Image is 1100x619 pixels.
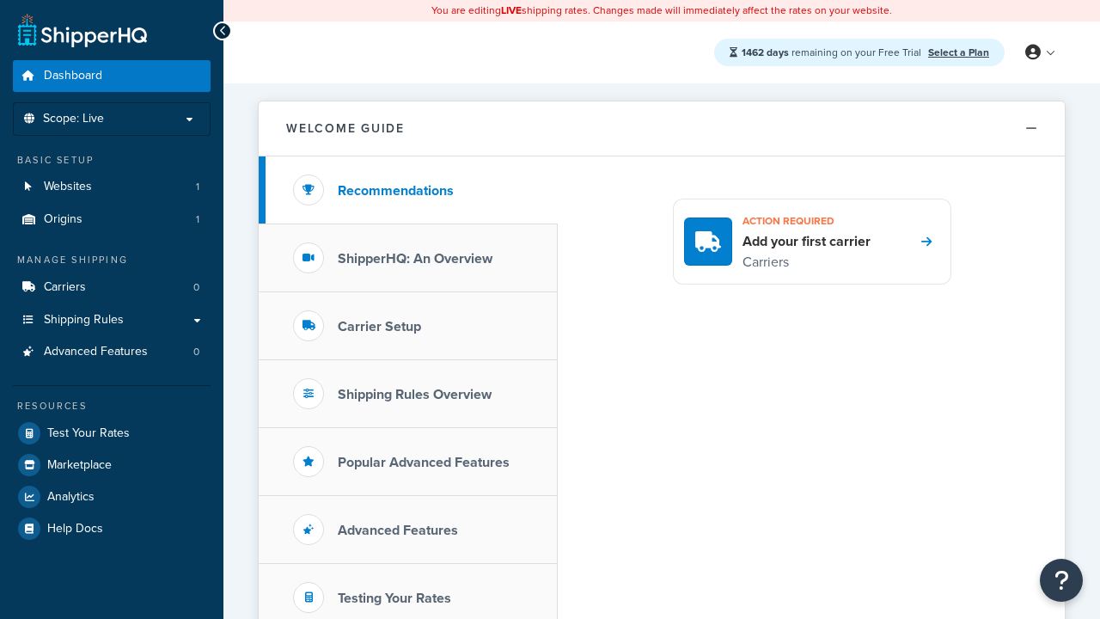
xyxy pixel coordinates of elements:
[742,45,789,60] strong: 1462 days
[196,180,199,194] span: 1
[13,336,211,368] li: Advanced Features
[43,112,104,126] span: Scope: Live
[501,3,522,18] b: LIVE
[47,458,112,473] span: Marketplace
[44,180,92,194] span: Websites
[259,101,1065,156] button: Welcome Guide
[338,387,492,402] h3: Shipping Rules Overview
[13,418,211,449] a: Test Your Rates
[196,212,199,227] span: 1
[47,490,95,505] span: Analytics
[44,212,82,227] span: Origins
[13,171,211,203] a: Websites1
[13,60,211,92] a: Dashboard
[338,455,510,470] h3: Popular Advanced Features
[13,272,211,303] li: Carriers
[1040,559,1083,602] button: Open Resource Center
[44,280,86,295] span: Carriers
[13,336,211,368] a: Advanced Features0
[742,210,871,232] h3: Action required
[44,345,148,359] span: Advanced Features
[338,591,451,606] h3: Testing Your Rates
[13,304,211,336] a: Shipping Rules
[13,399,211,414] div: Resources
[13,204,211,236] li: Origins
[13,513,211,544] a: Help Docs
[44,69,102,83] span: Dashboard
[193,345,199,359] span: 0
[338,523,458,538] h3: Advanced Features
[742,251,871,273] p: Carriers
[286,122,405,135] h2: Welcome Guide
[44,313,124,328] span: Shipping Rules
[338,183,454,199] h3: Recommendations
[13,450,211,481] a: Marketplace
[13,272,211,303] a: Carriers0
[13,171,211,203] li: Websites
[338,251,492,267] h3: ShipperHQ: An Overview
[742,232,871,251] h4: Add your first carrier
[742,45,924,60] span: remaining on your Free Trial
[193,280,199,295] span: 0
[13,481,211,512] a: Analytics
[13,153,211,168] div: Basic Setup
[13,253,211,267] div: Manage Shipping
[47,522,103,536] span: Help Docs
[47,426,130,441] span: Test Your Rates
[928,45,989,60] a: Select a Plan
[338,319,421,334] h3: Carrier Setup
[13,204,211,236] a: Origins1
